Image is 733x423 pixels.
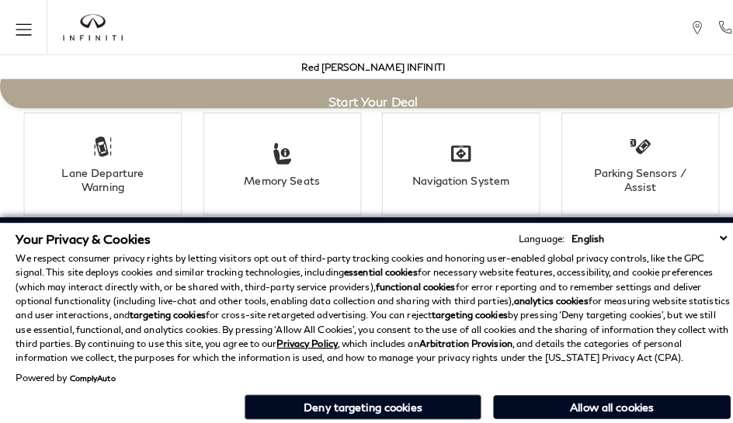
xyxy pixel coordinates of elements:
strong: essential cookies [338,262,410,273]
div: Parking Sensors / Assist [572,163,685,189]
span: Your Privacy & Cookies [16,227,148,241]
a: Privacy Policy [272,331,332,343]
button: Allow all cookies [485,388,717,411]
button: Deny targeting cookies [240,387,473,412]
a: infiniti [62,14,120,40]
div: Navigation System [397,170,509,183]
strong: Arbitration Provision [412,331,503,343]
strong: targeting cookies [127,303,202,315]
select: Language Select [558,227,717,241]
strong: analytics cookies [505,290,578,301]
strong: targeting cookies [424,303,499,315]
span: Start Your Deal [323,92,411,107]
a: Red [PERSON_NAME] INFINITI [297,60,437,71]
div: Language: [509,230,554,239]
a: ComplyAuto [68,366,113,376]
p: We respect consumer privacy rights by letting visitors opt out of third-party tracking cookies an... [16,247,717,359]
div: Memory Seats [221,170,333,183]
strong: functional cookies [369,276,447,287]
div: Powered by [16,366,113,376]
div: Lane Departure Warning [45,163,158,189]
img: INFINITI [62,14,120,40]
